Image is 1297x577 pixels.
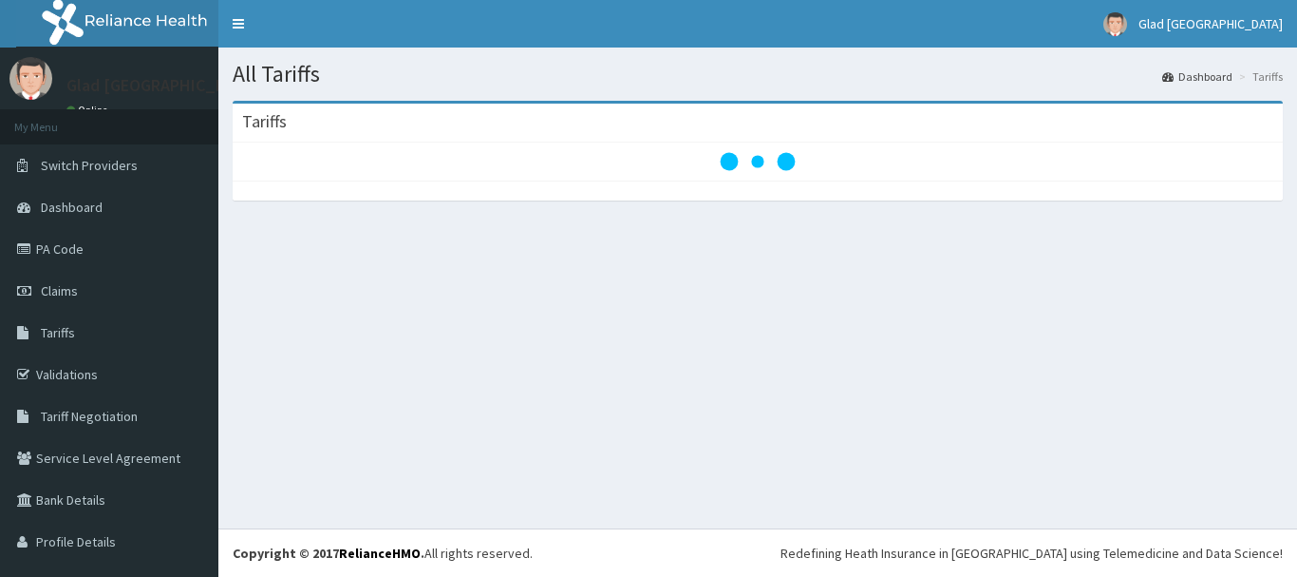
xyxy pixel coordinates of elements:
[66,77,260,94] p: Glad [GEOGRAPHIC_DATA]
[41,408,138,425] span: Tariff Negotiation
[720,124,796,200] svg: audio-loading
[780,544,1283,563] div: Redefining Heath Insurance in [GEOGRAPHIC_DATA] using Telemedicine and Data Science!
[1103,12,1127,36] img: User Image
[233,62,1283,87] h1: All Tariffs
[1138,15,1283,32] span: Glad [GEOGRAPHIC_DATA]
[1234,68,1283,85] li: Tariffs
[339,545,421,562] a: RelianceHMO
[41,324,75,341] span: Tariffs
[41,199,103,216] span: Dashboard
[9,57,52,100] img: User Image
[41,157,138,174] span: Switch Providers
[66,104,112,117] a: Online
[242,113,287,130] h3: Tariffs
[41,282,78,299] span: Claims
[233,545,424,562] strong: Copyright © 2017 .
[1162,68,1232,85] a: Dashboard
[218,529,1297,577] footer: All rights reserved.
